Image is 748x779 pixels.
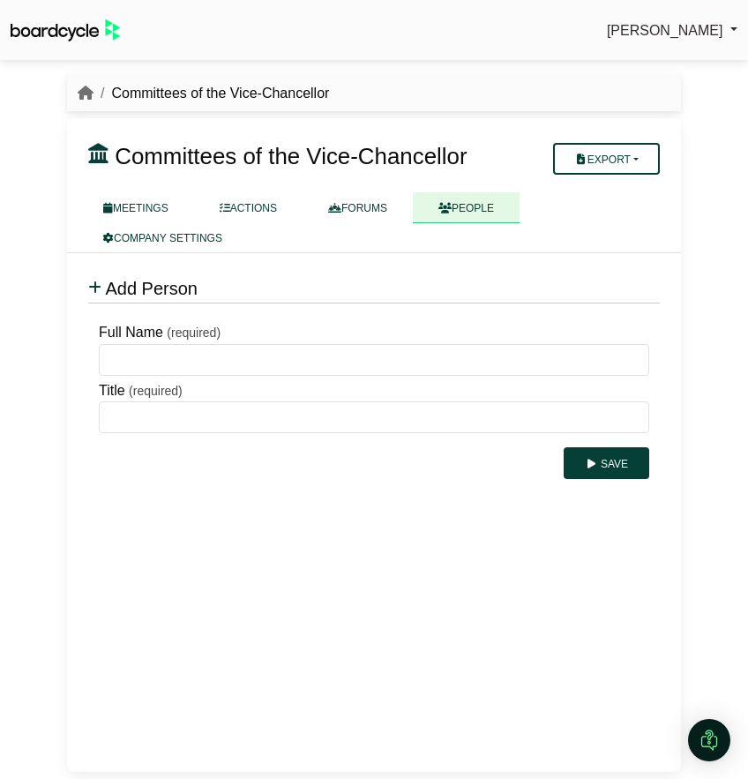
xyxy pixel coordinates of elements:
img: BoardcycleBlackGreen-aaafeed430059cb809a45853b8cf6d952af9d84e6e89e1f1685b34bfd5cb7d64.svg [11,19,120,41]
button: Save [564,447,649,479]
a: COMPANY SETTINGS [78,222,248,253]
span: Committees of the Vice-Chancellor [115,144,467,169]
a: FORUMS [303,192,413,223]
small: (required) [129,384,183,398]
a: PEOPLE [413,192,520,223]
div: Open Intercom Messenger [688,719,730,761]
a: MEETINGS [78,192,194,223]
button: Export [553,143,660,175]
span: [PERSON_NAME] [607,23,723,38]
span: Add Person [105,279,198,298]
a: ACTIONS [194,192,303,223]
label: Full Name [99,321,163,344]
label: Title [99,379,125,402]
li: Committees of the Vice-Chancellor [93,82,329,105]
small: (required) [167,326,221,340]
nav: breadcrumb [78,82,329,105]
a: [PERSON_NAME] [607,19,737,42]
